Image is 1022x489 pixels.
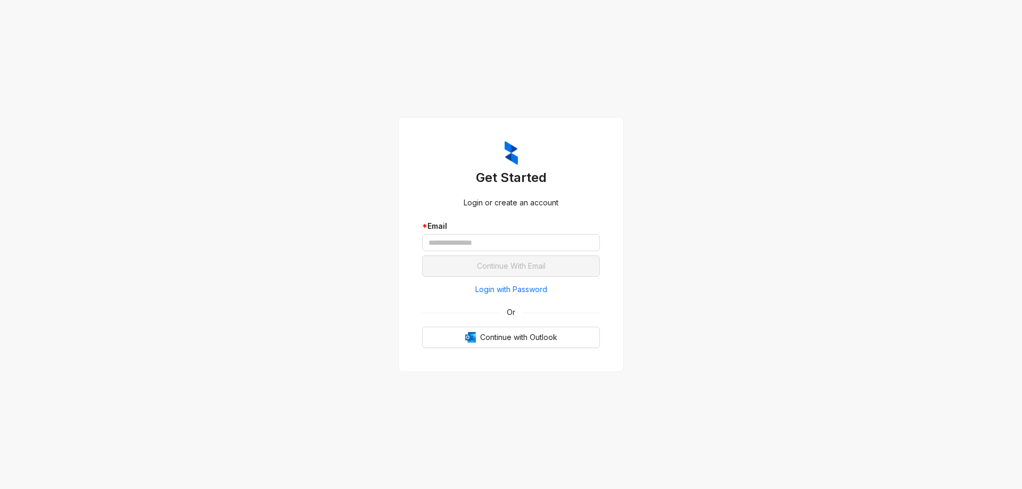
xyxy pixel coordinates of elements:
[422,220,600,232] div: Email
[422,169,600,186] h3: Get Started
[422,255,600,277] button: Continue With Email
[422,327,600,348] button: OutlookContinue with Outlook
[465,332,476,343] img: Outlook
[475,284,547,295] span: Login with Password
[480,331,557,343] span: Continue with Outlook
[422,281,600,298] button: Login with Password
[422,197,600,209] div: Login or create an account
[505,141,518,165] img: ZumaIcon
[499,306,523,318] span: Or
